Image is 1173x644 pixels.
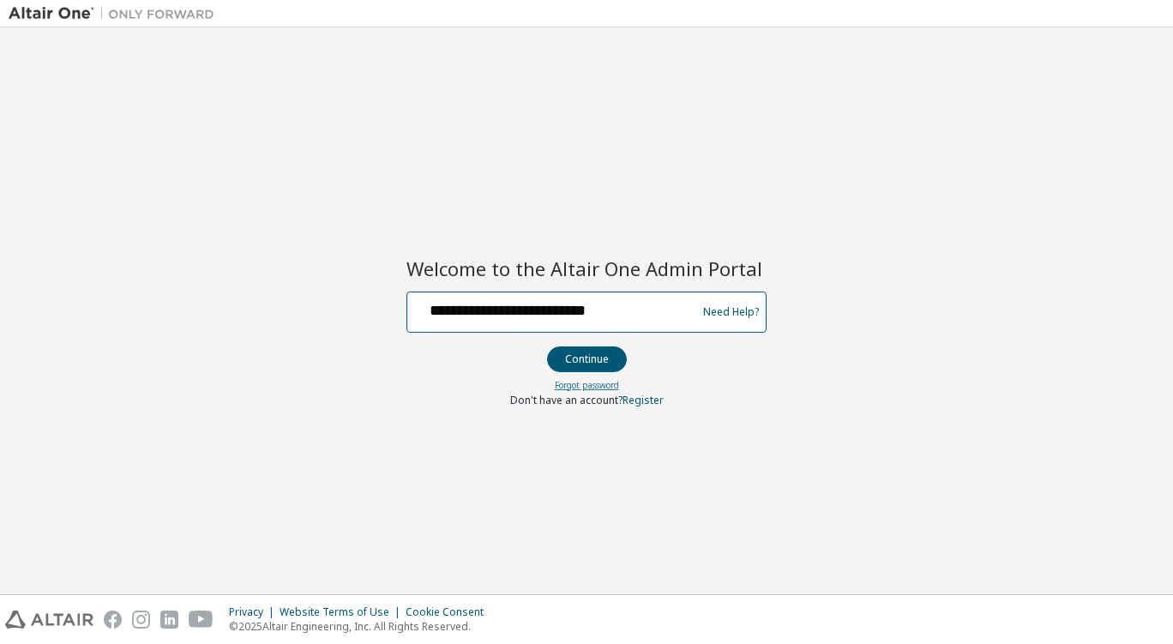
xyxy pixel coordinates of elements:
img: Altair One [9,5,223,22]
img: youtube.svg [189,611,214,629]
div: Privacy [229,605,280,619]
img: instagram.svg [132,611,150,629]
div: Website Terms of Use [280,605,406,619]
span: Don't have an account? [510,393,623,407]
button: Continue [547,346,627,372]
div: Cookie Consent [406,605,494,619]
img: linkedin.svg [160,611,178,629]
p: © 2025 Altair Engineering, Inc. All Rights Reserved. [229,619,494,634]
a: Forgot password [555,379,619,391]
a: Need Help? [703,311,759,312]
img: altair_logo.svg [5,611,93,629]
h2: Welcome to the Altair One Admin Portal [406,256,767,280]
img: facebook.svg [104,611,122,629]
a: Register [623,393,664,407]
